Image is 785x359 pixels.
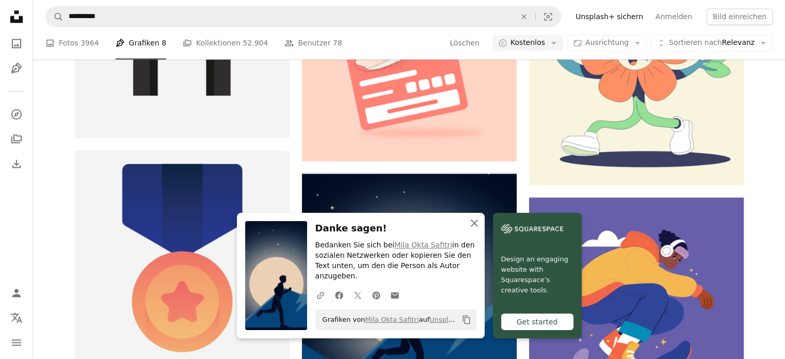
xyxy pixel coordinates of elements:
img: file-1606177908946-d1eed1cbe4f5image [501,221,563,237]
a: Anmelden [649,8,698,25]
a: Benutzer 78 [284,27,342,60]
button: Bild einreichen [707,8,773,25]
button: Löschen [512,7,535,26]
p: Bedanken Sie sich bei in den sozialen Netzwerken oder kopieren Sie den Text unten, um den die Per... [315,240,476,282]
a: Via E-Mail teilen teilen [386,285,404,305]
a: Anmelden / Registrieren [6,283,27,303]
span: Grafiken von auf [317,311,458,328]
span: 78 [333,38,342,49]
a: Eine Cartoon-Blume mit einer Tasse in der Hand [529,72,744,82]
a: Fotos 3964 [45,27,99,60]
span: Kostenlos [510,38,545,49]
a: Bisherige Downloads [6,153,27,174]
button: Ausrichtung [567,35,647,52]
a: Ein Skateboarder springt in die Luft. [529,313,744,322]
span: Ausrichtung [585,39,629,47]
a: Eine blaue Medaille mit einem roten Stern darauf [75,253,290,262]
span: 52.904 [243,38,268,49]
a: Auf Twitter teilen [348,285,367,305]
button: Löschen [449,35,479,52]
button: Kostenlos [492,35,563,52]
button: In die Zwischenablage kopieren [458,311,475,329]
a: Kollektionen [6,129,27,149]
button: Unsplash suchen [46,7,63,26]
button: Sortieren nachRelevanz [651,35,773,52]
div: Get started [501,314,573,330]
span: Relevanz [669,38,755,49]
button: Menü [6,332,27,353]
a: Grafiken [6,58,27,79]
a: Unsplash+ sichern [569,8,649,25]
a: Mila Okta Safitri [365,316,419,323]
a: Startseite — Unsplash [6,6,27,29]
a: Unsplash [429,316,460,323]
a: Mila Okta Safitri [394,241,452,249]
a: Auf Facebook teilen [330,285,348,305]
span: 3964 [81,38,99,49]
button: Sprache [6,307,27,328]
h3: Danke sagen! [315,221,476,236]
span: Design an engaging website with Squarespace’s creative tools. [501,254,573,295]
button: Visuelle Suche [536,7,560,26]
a: Design an engaging website with Squarespace’s creative tools.Get started [493,213,582,338]
a: Entdecken [6,104,27,124]
span: Sortieren nach [669,39,722,47]
form: Finden Sie Bildmaterial auf der ganzen Webseite [45,6,561,27]
a: Auf Pinterest teilen [367,285,386,305]
a: Kollektionen 52.904 [183,27,268,60]
a: Fotos [6,33,27,54]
